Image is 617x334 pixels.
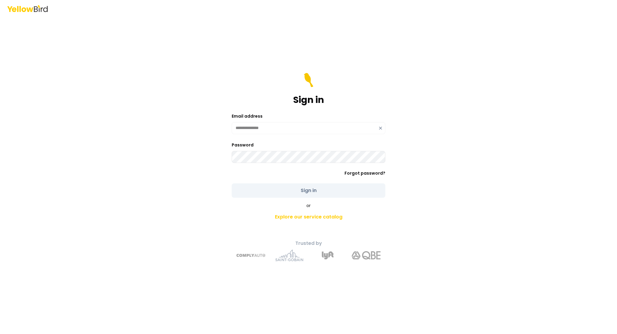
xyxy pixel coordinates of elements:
h1: Sign in [293,95,324,105]
label: Password [232,142,254,148]
span: or [306,203,311,209]
a: Explore our service catalog [203,211,414,223]
label: Email address [232,113,263,119]
p: Trusted by [203,240,414,247]
a: Forgot password? [345,170,385,176]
